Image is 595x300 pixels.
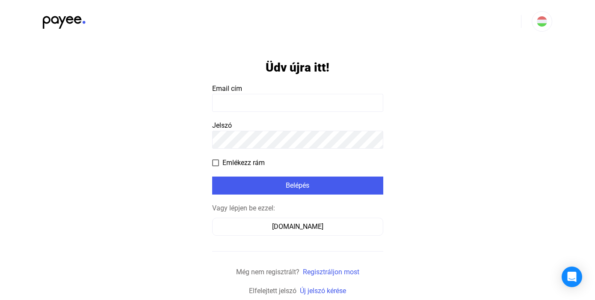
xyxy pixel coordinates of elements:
span: Még nem regisztrált? [236,268,299,276]
span: Jelszó [212,121,232,129]
img: HU [537,16,547,27]
h1: Üdv újra itt! [266,60,329,75]
span: Emlékezz rám [222,158,265,168]
span: Elfelejtett jelszó [249,287,296,295]
img: black-payee-blue-dot.svg [43,11,86,29]
span: Email cím [212,84,242,93]
div: Belépés [215,180,381,191]
button: HU [532,11,552,32]
a: [DOMAIN_NAME] [212,222,383,231]
a: Regisztráljon most [303,268,359,276]
button: [DOMAIN_NAME] [212,218,383,236]
div: [DOMAIN_NAME] [215,222,380,232]
div: Vagy lépjen be ezzel: [212,203,383,213]
a: Új jelszó kérése [300,287,346,295]
div: Open Intercom Messenger [562,267,582,287]
button: Belépés [212,177,383,195]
